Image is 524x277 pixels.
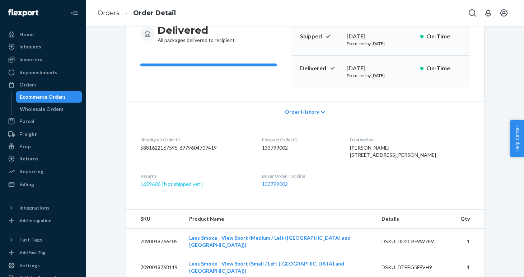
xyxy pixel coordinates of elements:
[19,69,57,76] div: Replenishments
[262,181,288,187] a: 133799002
[158,24,235,44] div: All packages delivered to recipient
[19,43,41,50] div: Inbounds
[19,236,42,243] div: Fast Tags
[510,120,524,157] button: Help Center
[455,210,484,229] th: Qty
[347,41,415,47] p: Promised by [DATE]
[376,210,455,229] th: Details
[4,141,82,152] a: Prep
[382,264,449,271] div: DSKU: DTEEG5FFVH9
[19,168,43,175] div: Reporting
[262,173,339,179] dt: Buyer Order Tracking
[4,29,82,40] a: Home
[300,64,341,72] p: Delivered
[347,64,415,72] div: [DATE]
[189,260,344,274] a: Lens Smoke - View Sport (Small / Left ([GEOGRAPHIC_DATA] and [GEOGRAPHIC_DATA]))
[16,91,82,103] a: Ecommerce Orders
[19,31,34,38] div: Home
[4,79,82,90] a: Orders
[140,137,251,143] dt: Shopify V3 Order ID
[455,229,484,255] td: 1
[19,181,34,188] div: Billing
[92,3,182,24] ol: breadcrumbs
[19,155,38,162] div: Returns
[183,210,376,229] th: Product Name
[158,24,235,37] h3: Delivered
[4,248,82,257] a: Add Fast Tag
[16,103,82,115] a: Wholesale Orders
[19,249,45,255] div: Add Fast Tag
[262,144,339,151] dd: 133799002
[19,81,37,88] div: Orders
[126,229,183,255] td: 7090048766405
[350,137,470,143] dt: Destination
[350,145,436,158] span: [PERSON_NAME] [STREET_ADDRESS][PERSON_NAME]
[4,216,82,225] a: Add Integration
[19,204,50,211] div: Integrations
[4,128,82,140] a: Freight
[382,238,449,245] div: DSKU: DD2CBF9W78V
[4,202,82,213] button: Integrations
[19,143,31,150] div: Prep
[4,54,82,65] a: Inventory
[262,137,339,143] dt: Flexport Order ID
[4,116,82,127] a: Parcel
[4,153,82,164] a: Returns
[347,72,415,79] p: Promised by [DATE]
[465,6,479,20] button: Open Search Box
[4,166,82,177] a: Reporting
[19,217,51,224] div: Add Integration
[285,108,319,116] span: Order History
[300,32,341,41] p: Shipped
[20,105,64,113] div: Wholesale Orders
[19,56,42,63] div: Inventory
[20,93,66,100] div: Ecommerce Orders
[497,6,511,20] button: Open account menu
[426,64,461,72] p: On-Time
[4,41,82,52] a: Inbounds
[189,235,351,248] a: Lens Smoke - View Sport (Medium / Left ([GEOGRAPHIC_DATA] and [GEOGRAPHIC_DATA]))
[140,181,203,187] a: 1659606 ( Not shipped yet )
[140,144,251,151] dd: 5881622167595-6979604709419
[4,67,82,78] a: Replenishments
[19,131,37,138] div: Freight
[426,32,461,41] p: On-Time
[140,173,251,179] dt: Returns
[347,32,415,41] div: [DATE]
[4,234,82,245] button: Fast Tags
[98,9,120,17] a: Orders
[481,6,495,20] button: Open notifications
[8,9,38,17] img: Flexport logo
[67,6,82,20] button: Close Navigation
[19,118,34,125] div: Parcel
[4,260,82,271] a: Settings
[4,179,82,190] a: Billing
[126,210,183,229] th: SKU
[19,262,40,269] div: Settings
[133,9,176,17] a: Order Detail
